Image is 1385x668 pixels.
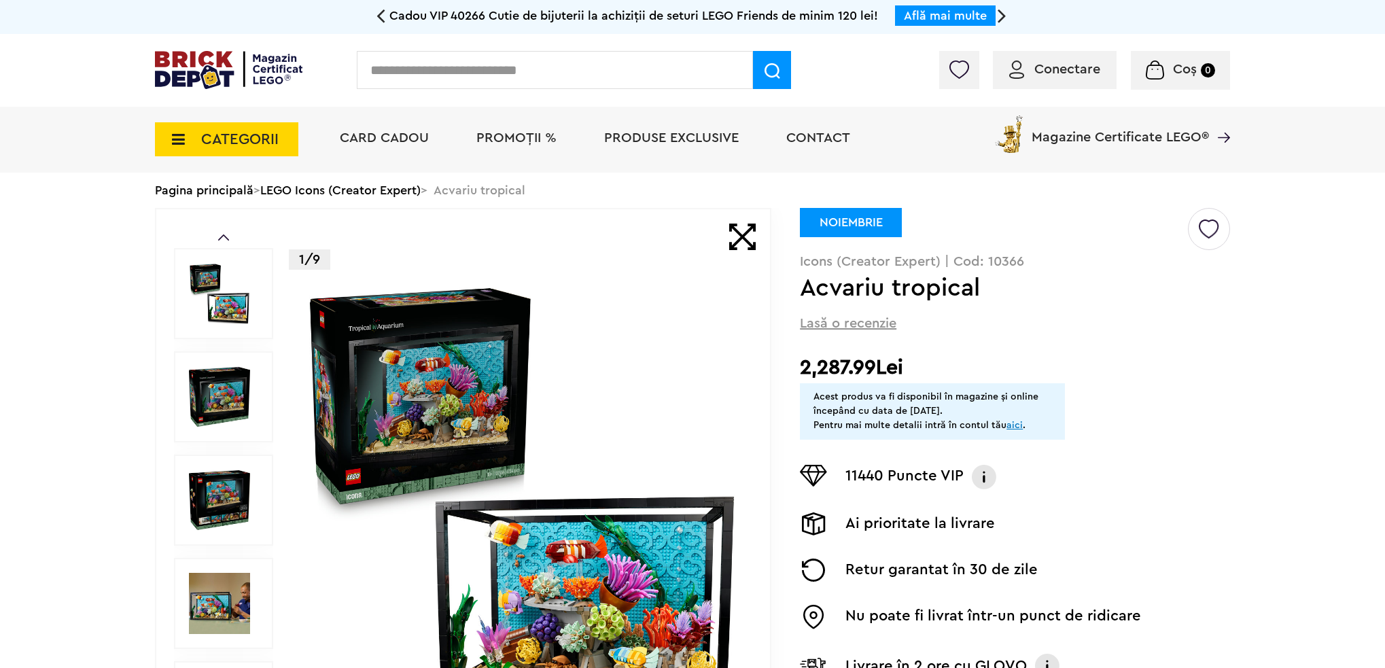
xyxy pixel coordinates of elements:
[845,512,995,535] p: Ai prioritate la livrare
[800,276,1186,300] h1: Acvariu tropical
[1209,113,1230,126] a: Magazine Certificate LEGO®
[476,131,557,145] a: PROMOȚII %
[389,10,878,22] span: Cadou VIP 40266 Cutie de bijuterii la achiziții de seturi LEGO Friends de minim 120 lei!
[786,131,850,145] a: Contact
[189,366,250,427] img: Acvariu tropical
[1201,63,1215,77] small: 0
[800,559,827,582] img: Returnare
[218,234,229,241] a: Prev
[800,605,827,629] img: Easybox
[1032,113,1209,144] span: Magazine Certificate LEGO®
[155,173,1230,208] div: > > Acvariu tropical
[800,255,1230,268] p: Icons (Creator Expert) | Cod: 10366
[189,263,250,324] img: Acvariu tropical
[201,132,279,147] span: CATEGORII
[1034,63,1100,76] span: Conectare
[904,10,987,22] a: Află mai multe
[289,249,330,270] p: 1/9
[845,605,1141,629] p: Nu poate fi livrat într-un punct de ridicare
[800,465,827,487] img: Puncte VIP
[1173,63,1197,76] span: Coș
[800,314,896,333] span: Lasă o recenzie
[845,465,964,489] p: 11440 Puncte VIP
[604,131,739,145] a: Produse exclusive
[970,465,998,489] img: Info VIP
[1006,421,1023,430] a: aici
[800,208,902,237] div: NOIEMBRIE
[189,573,250,634] img: Seturi Lego Acvariu tropical
[800,355,1230,380] h2: 2,287.99Lei
[155,184,253,196] a: Pagina principală
[1009,63,1100,76] a: Conectare
[813,390,1051,433] div: Acest produs va fi disponibil în magazine și online începând cu data de [DATE]. Pentru mai multe ...
[189,470,250,531] img: Acvariu tropical LEGO 10366
[845,559,1038,582] p: Retur garantat în 30 de zile
[800,512,827,535] img: Livrare
[260,184,421,196] a: LEGO Icons (Creator Expert)
[340,131,429,145] a: Card Cadou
